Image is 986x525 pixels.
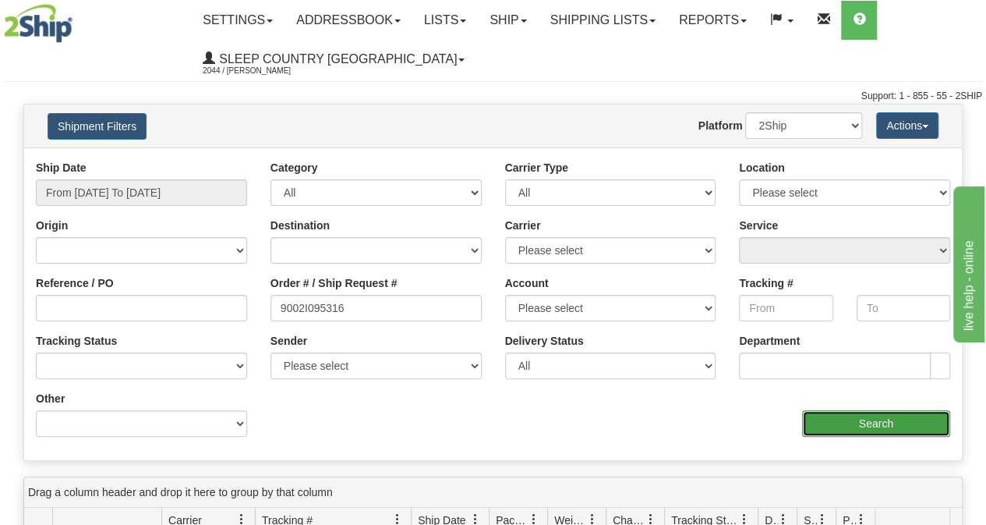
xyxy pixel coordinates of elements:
label: Ship Date [36,160,87,176]
div: grid grouping header [24,477,962,508]
label: Other [36,391,65,406]
div: live help - online [12,9,144,28]
a: Sleep Country [GEOGRAPHIC_DATA] 2044 / [PERSON_NAME] [191,40,476,79]
label: Order # / Ship Request # [270,275,398,291]
input: From [739,295,832,321]
label: Sender [270,333,307,349]
div: Support: 1 - 855 - 55 - 2SHIP [4,90,982,103]
label: Reference / PO [36,275,114,291]
label: Account [505,275,549,291]
label: Carrier [505,218,541,233]
iframe: chat widget [950,183,984,342]
label: Origin [36,218,68,233]
img: logo2044.jpg [4,4,72,43]
a: Addressbook [284,1,412,40]
label: Category [270,160,318,176]
a: Lists [412,1,478,40]
button: Shipment Filters [48,113,147,140]
label: Platform [698,118,743,133]
a: Shipping lists [539,1,667,40]
a: Ship [478,1,538,40]
a: Reports [667,1,758,40]
label: Tracking Status [36,333,117,349]
label: Carrier Type [505,160,568,176]
span: Sleep Country [GEOGRAPHIC_DATA] [215,52,457,66]
button: Actions [876,112,938,139]
label: Department [739,333,800,349]
input: To [857,295,950,321]
label: Location [739,160,784,176]
span: 2044 / [PERSON_NAME] [203,63,320,79]
input: Search [802,410,951,437]
label: Destination [270,218,330,233]
a: Settings [191,1,284,40]
label: Service [739,218,778,233]
label: Delivery Status [505,333,584,349]
label: Tracking # [739,275,793,291]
